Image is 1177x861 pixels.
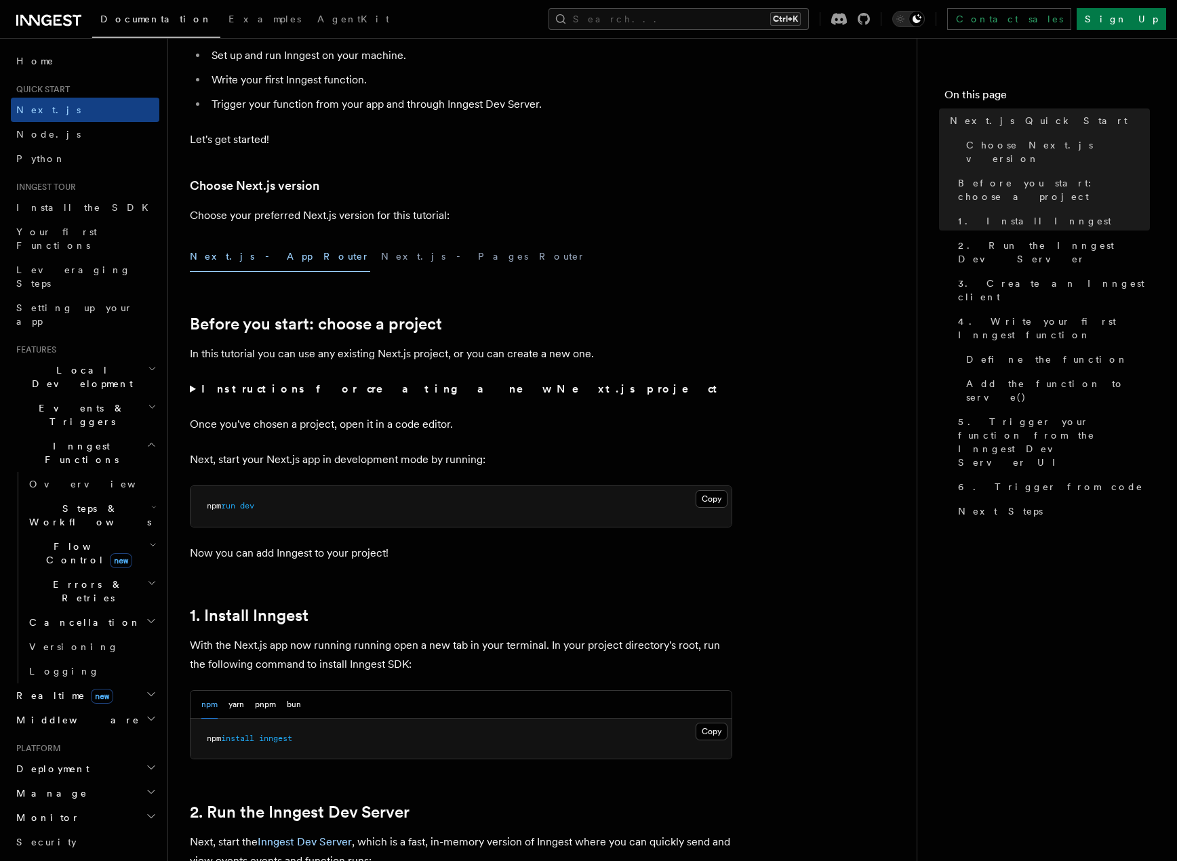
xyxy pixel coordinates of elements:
span: Add the function to serve() [966,377,1150,404]
a: Your first Functions [11,220,159,258]
button: Copy [696,490,727,508]
a: 2. Run the Inngest Dev Server [953,233,1150,271]
a: Add the function to serve() [961,372,1150,409]
button: Copy [696,723,727,740]
span: install [221,734,254,743]
li: Set up and run Inngest on your machine. [207,46,732,65]
p: With the Next.js app now running running open a new tab in your terminal. In your project directo... [190,636,732,674]
a: 1. Install Inngest [953,209,1150,233]
span: Node.js [16,129,81,140]
span: Logging [29,666,100,677]
a: Documentation [92,4,220,38]
button: Local Development [11,358,159,396]
a: Next.js Quick Start [944,108,1150,133]
span: Local Development [11,363,148,391]
kbd: Ctrl+K [770,12,801,26]
a: Leveraging Steps [11,258,159,296]
span: Inngest Functions [11,439,146,466]
span: new [91,689,113,704]
button: Search...Ctrl+K [548,8,809,30]
a: Before you start: choose a project [953,171,1150,209]
p: Once you've chosen a project, open it in a code editor. [190,415,732,434]
button: pnpm [255,691,276,719]
span: Versioning [29,641,119,652]
a: Logging [24,659,159,683]
span: Your first Functions [16,226,97,251]
a: 2. Run the Inngest Dev Server [190,803,410,822]
span: Security [16,837,77,847]
button: Flow Controlnew [24,534,159,572]
button: Errors & Retries [24,572,159,610]
span: Next.js [16,104,81,115]
span: run [221,501,235,510]
span: Examples [228,14,301,24]
span: Errors & Retries [24,578,147,605]
span: Documentation [100,14,212,24]
div: Inngest Functions [11,472,159,683]
button: Cancellation [24,610,159,635]
a: Versioning [24,635,159,659]
span: Overview [29,479,169,489]
span: Leveraging Steps [16,264,131,289]
h4: On this page [944,87,1150,108]
a: Python [11,146,159,171]
a: 3. Create an Inngest client [953,271,1150,309]
span: new [110,553,132,568]
span: Manage [11,786,87,800]
span: npm [207,734,221,743]
p: Now you can add Inngest to your project! [190,544,732,563]
button: npm [201,691,218,719]
span: Home [16,54,54,68]
span: 5. Trigger your function from the Inngest Dev Server UI [958,415,1150,469]
button: Next.js - App Router [190,241,370,272]
button: Middleware [11,708,159,732]
span: Next.js Quick Start [950,114,1128,127]
button: Steps & Workflows [24,496,159,534]
span: 6. Trigger from code [958,480,1143,494]
a: Examples [220,4,309,37]
a: Home [11,49,159,73]
button: yarn [228,691,244,719]
a: Next.js [11,98,159,122]
a: Before you start: choose a project [190,315,442,334]
span: Inngest tour [11,182,76,193]
button: Next.js - Pages Router [381,241,586,272]
span: Platform [11,743,61,754]
span: Features [11,344,56,355]
span: Events & Triggers [11,401,148,428]
p: Next, start your Next.js app in development mode by running: [190,450,732,469]
span: Setting up your app [16,302,133,327]
span: Middleware [11,713,140,727]
a: 6. Trigger from code [953,475,1150,499]
span: Next Steps [958,504,1043,518]
button: Monitor [11,805,159,830]
button: Manage [11,781,159,805]
strong: Instructions for creating a new Next.js project [201,382,723,395]
span: Steps & Workflows [24,502,151,529]
span: Monitor [11,811,80,824]
a: 1. Install Inngest [190,606,308,625]
span: Quick start [11,84,70,95]
a: Next Steps [953,499,1150,523]
li: Trigger your function from your app and through Inngest Dev Server. [207,95,732,114]
a: Define the function [961,347,1150,372]
span: 4. Write your first Inngest function [958,315,1150,342]
p: In this tutorial you can use any existing Next.js project, or you can create a new one. [190,344,732,363]
a: AgentKit [309,4,397,37]
span: 2. Run the Inngest Dev Server [958,239,1150,266]
span: Flow Control [24,540,149,567]
span: Cancellation [24,616,141,629]
span: 1. Install Inngest [958,214,1111,228]
span: dev [240,501,254,510]
button: Toggle dark mode [892,11,925,27]
a: Install the SDK [11,195,159,220]
a: Choose Next.js version [190,176,319,195]
span: inngest [259,734,292,743]
p: Let's get started! [190,130,732,149]
a: Choose Next.js version [961,133,1150,171]
span: 3. Create an Inngest client [958,277,1150,304]
a: Overview [24,472,159,496]
span: npm [207,501,221,510]
a: Node.js [11,122,159,146]
a: Security [11,830,159,854]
